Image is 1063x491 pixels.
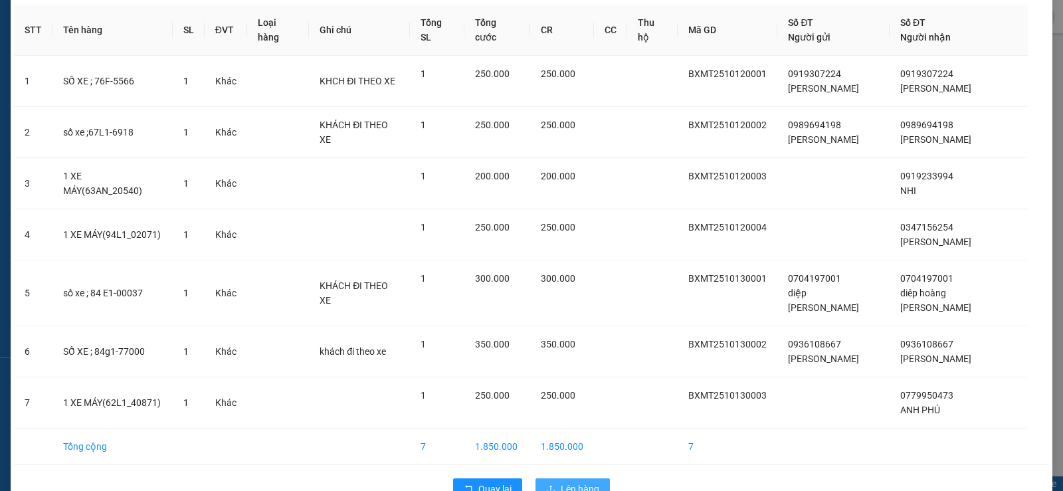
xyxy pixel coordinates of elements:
[475,339,510,349] span: 350.000
[627,5,678,56] th: Thu hộ
[421,339,426,349] span: 1
[788,68,841,79] span: 0919307224
[14,5,52,56] th: STT
[541,222,575,233] span: 250.000
[530,429,594,465] td: 1.850.000
[52,429,173,465] td: Tổng cộng
[530,5,594,56] th: CR
[688,68,767,79] span: BXMT2510120001
[247,5,310,56] th: Loại hàng
[900,222,953,233] span: 0347156254
[410,5,464,56] th: Tổng SL
[788,32,830,43] span: Người gửi
[14,209,52,260] td: 4
[900,83,971,94] span: [PERSON_NAME]
[183,288,189,298] span: 1
[788,339,841,349] span: 0936108667
[205,5,247,56] th: ĐVT
[541,171,575,181] span: 200.000
[900,390,953,401] span: 0779950473
[900,32,951,43] span: Người nhận
[320,76,395,86] span: KHCH ĐI THEO XE
[183,127,189,138] span: 1
[475,171,510,181] span: 200.000
[464,5,530,56] th: Tổng cước
[678,429,777,465] td: 7
[900,17,925,28] span: Số ĐT
[52,5,173,56] th: Tên hàng
[900,353,971,364] span: [PERSON_NAME]
[309,5,410,56] th: Ghi chú
[205,260,247,326] td: Khác
[320,120,388,145] span: KHÁCH ĐI THEO XE
[183,229,189,240] span: 1
[183,346,189,357] span: 1
[541,390,575,401] span: 250.000
[421,273,426,284] span: 1
[464,429,530,465] td: 1.850.000
[205,209,247,260] td: Khác
[14,56,52,107] td: 1
[14,377,52,429] td: 7
[14,260,52,326] td: 5
[52,209,173,260] td: 1 XE MÁY(94L1_02071)
[688,120,767,130] span: BXMT2510120002
[14,158,52,209] td: 3
[205,377,247,429] td: Khác
[900,171,953,181] span: 0919233994
[421,171,426,181] span: 1
[541,273,575,284] span: 300.000
[475,273,510,284] span: 300.000
[594,5,627,56] th: CC
[688,222,767,233] span: BXMT2510120004
[541,120,575,130] span: 250.000
[900,185,916,196] span: NHI
[788,17,813,28] span: Số ĐT
[205,158,247,209] td: Khác
[900,237,971,247] span: [PERSON_NAME]
[183,178,189,189] span: 1
[678,5,777,56] th: Mã GD
[900,120,953,130] span: 0989694198
[421,68,426,79] span: 1
[900,405,940,415] span: ANH PHÚ
[421,390,426,401] span: 1
[14,107,52,158] td: 2
[14,326,52,377] td: 6
[688,339,767,349] span: BXMT2510130002
[205,107,247,158] td: Khác
[52,56,173,107] td: SỐ XE ; 76F-5566
[900,288,971,313] span: diêp hoàng [PERSON_NAME]
[320,280,388,306] span: KHÁCH ĐI THEO XE
[788,120,841,130] span: 0989694198
[788,353,859,364] span: [PERSON_NAME]
[788,273,841,284] span: 0704197001
[52,326,173,377] td: SỐ XE ; 84g1-77000
[52,377,173,429] td: 1 XE MÁY(62L1_40871)
[475,222,510,233] span: 250.000
[688,390,767,401] span: BXMT2510130003
[52,158,173,209] td: 1 XE MÁY(63AN_20540)
[788,134,859,145] span: [PERSON_NAME]
[421,222,426,233] span: 1
[475,390,510,401] span: 250.000
[320,346,386,357] span: khách đi theo xe
[541,68,575,79] span: 250.000
[541,339,575,349] span: 350.000
[183,76,189,86] span: 1
[205,326,247,377] td: Khác
[900,134,971,145] span: [PERSON_NAME]
[788,83,859,94] span: [PERSON_NAME]
[788,288,859,313] span: diệp [PERSON_NAME]
[900,273,953,284] span: 0704197001
[52,260,173,326] td: số xe ; 84 E1-00037
[52,107,173,158] td: số xe ;67L1-6918
[475,120,510,130] span: 250.000
[421,120,426,130] span: 1
[688,171,767,181] span: BXMT2510120003
[173,5,205,56] th: SL
[475,68,510,79] span: 250.000
[183,397,189,408] span: 1
[205,56,247,107] td: Khác
[688,273,767,284] span: BXMT2510130001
